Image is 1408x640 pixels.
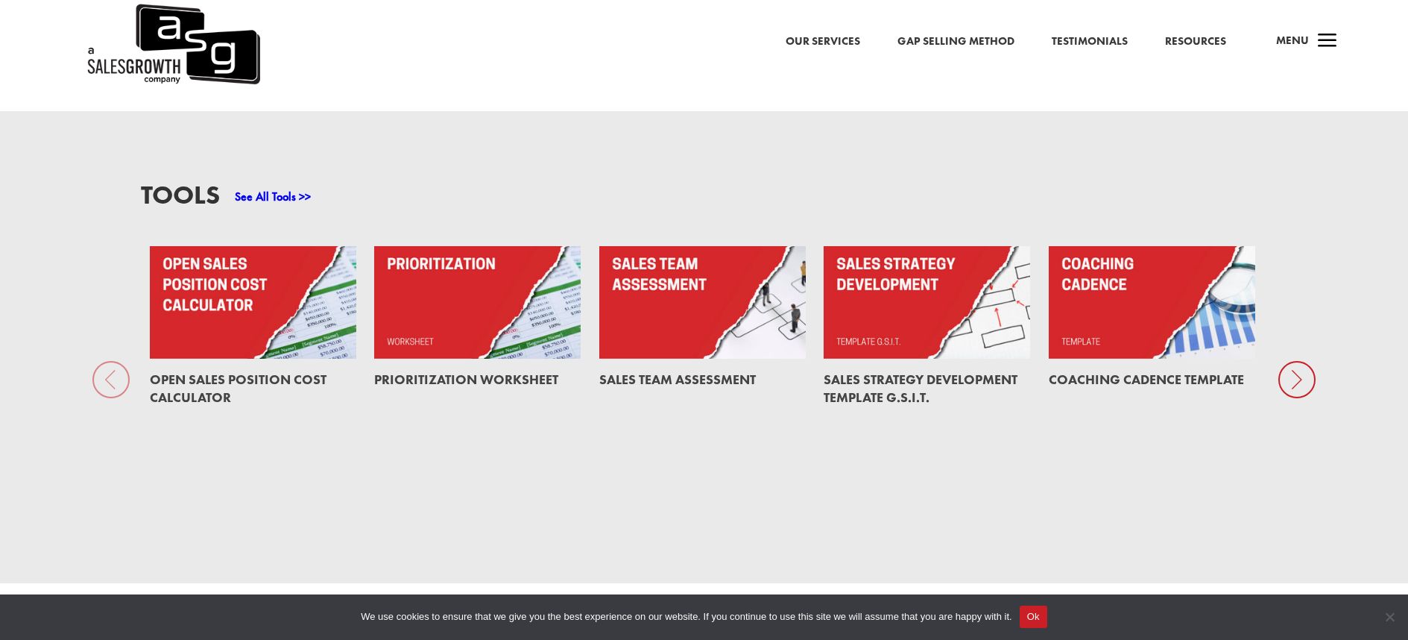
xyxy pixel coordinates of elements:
button: Ok [1020,606,1047,628]
span: No [1382,609,1397,624]
a: Sales Strategy Development Template G.S.I.T. [824,371,1017,406]
a: Our Services [786,32,860,51]
a: Prioritization Worksheet [374,371,558,388]
a: Open Sales Position Cost Calculator [150,371,326,406]
a: Resources [1165,32,1226,51]
span: We use cookies to ensure that we give you the best experience on our website. If you continue to ... [361,609,1011,624]
a: Coaching Cadence Template [1049,371,1244,388]
span: a [1313,27,1342,57]
a: Testimonials [1052,32,1128,51]
span: Menu [1276,33,1309,48]
a: Gap Selling Method [897,32,1014,51]
a: Sales Team Assessment [599,371,756,388]
a: See All Tools >> [235,189,311,204]
h3: Tools [141,182,220,216]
